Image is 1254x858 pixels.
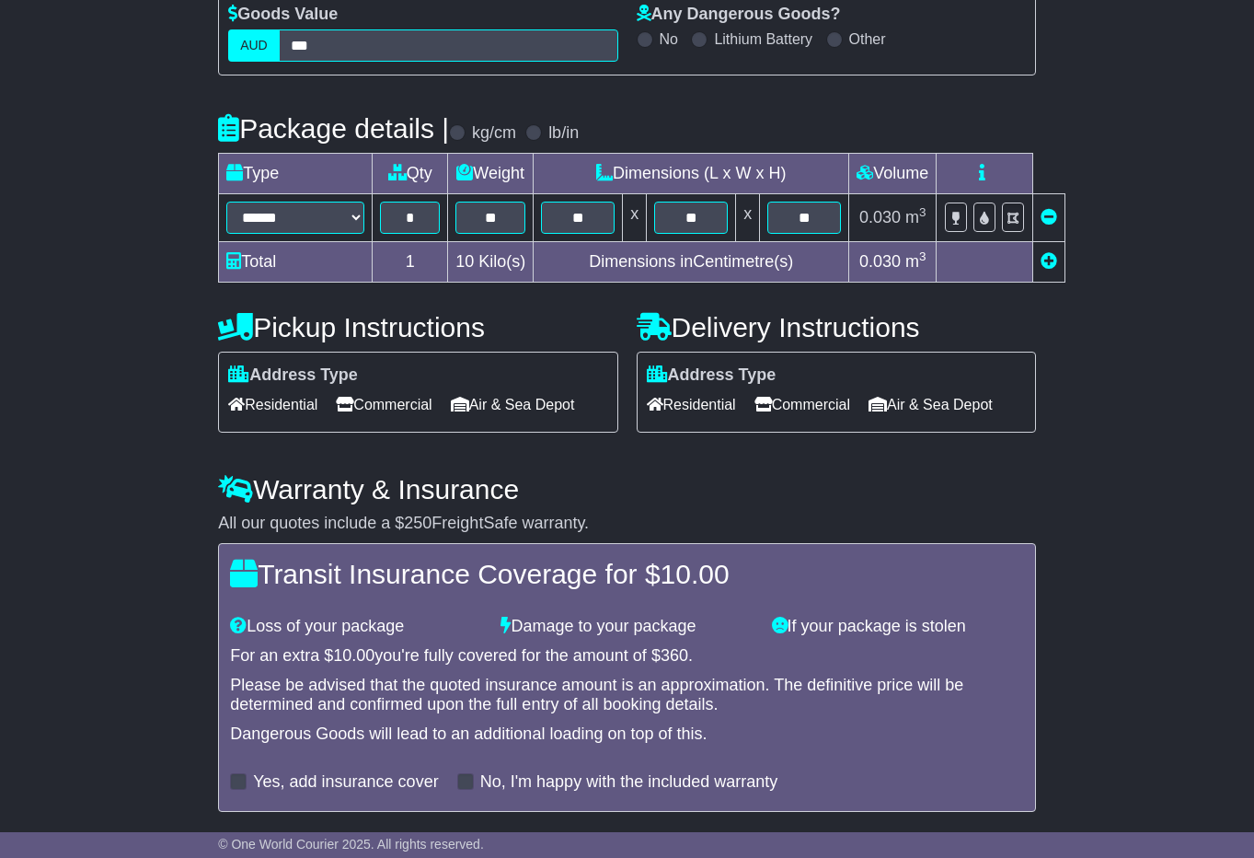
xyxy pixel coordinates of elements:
label: Goods Value [228,5,338,25]
div: Please be advised that the quoted insurance amount is an approximation. The definitive price will... [230,676,1024,715]
label: lb/in [548,123,579,144]
a: Remove this item [1041,208,1057,226]
label: kg/cm [472,123,516,144]
label: Lithium Battery [714,30,812,48]
span: m [905,208,926,226]
span: 10.00 [333,646,374,665]
td: x [736,194,760,242]
span: Commercial [754,390,850,419]
sup: 3 [919,205,926,219]
td: Qty [373,154,448,194]
h4: Pickup Instructions [218,312,617,342]
h4: Transit Insurance Coverage for $ [230,559,1024,589]
label: No, I'm happy with the included warranty [480,772,778,793]
span: 360 [661,646,688,665]
td: Total [219,242,373,283]
span: Air & Sea Depot [451,390,575,419]
label: Address Type [647,365,777,386]
h4: Warranty & Insurance [218,474,1036,504]
div: Loss of your package [221,617,491,637]
td: x [623,194,647,242]
div: For an extra $ you're fully covered for the amount of $ . [230,646,1024,667]
div: If your package is stolen [763,617,1033,637]
span: © One World Courier 2025. All rights reserved. [218,837,484,852]
h4: Delivery Instructions [637,312,1036,342]
label: Address Type [228,365,358,386]
a: Add new item [1041,252,1057,271]
span: 0.030 [859,208,901,226]
td: 1 [373,242,448,283]
td: Dimensions (L x W x H) [534,154,849,194]
label: Any Dangerous Goods? [637,5,841,25]
sup: 3 [919,249,926,263]
div: Dangerous Goods will lead to an additional loading on top of this. [230,725,1024,745]
span: Residential [228,390,317,419]
span: 250 [404,514,431,532]
label: AUD [228,29,280,62]
td: Volume [849,154,937,194]
td: Type [219,154,373,194]
td: Kilo(s) [448,242,534,283]
span: 10 [455,252,474,271]
span: 10.00 [661,559,730,589]
label: Other [849,30,886,48]
span: 0.030 [859,252,901,271]
span: m [905,252,926,271]
td: Dimensions in Centimetre(s) [534,242,849,283]
span: Commercial [336,390,431,419]
h4: Package details | [218,113,449,144]
div: All our quotes include a $ FreightSafe warranty. [218,514,1036,534]
div: Damage to your package [491,617,762,637]
span: Residential [647,390,736,419]
label: No [660,30,678,48]
span: Air & Sea Depot [869,390,993,419]
td: Weight [448,154,534,194]
label: Yes, add insurance cover [253,772,438,793]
